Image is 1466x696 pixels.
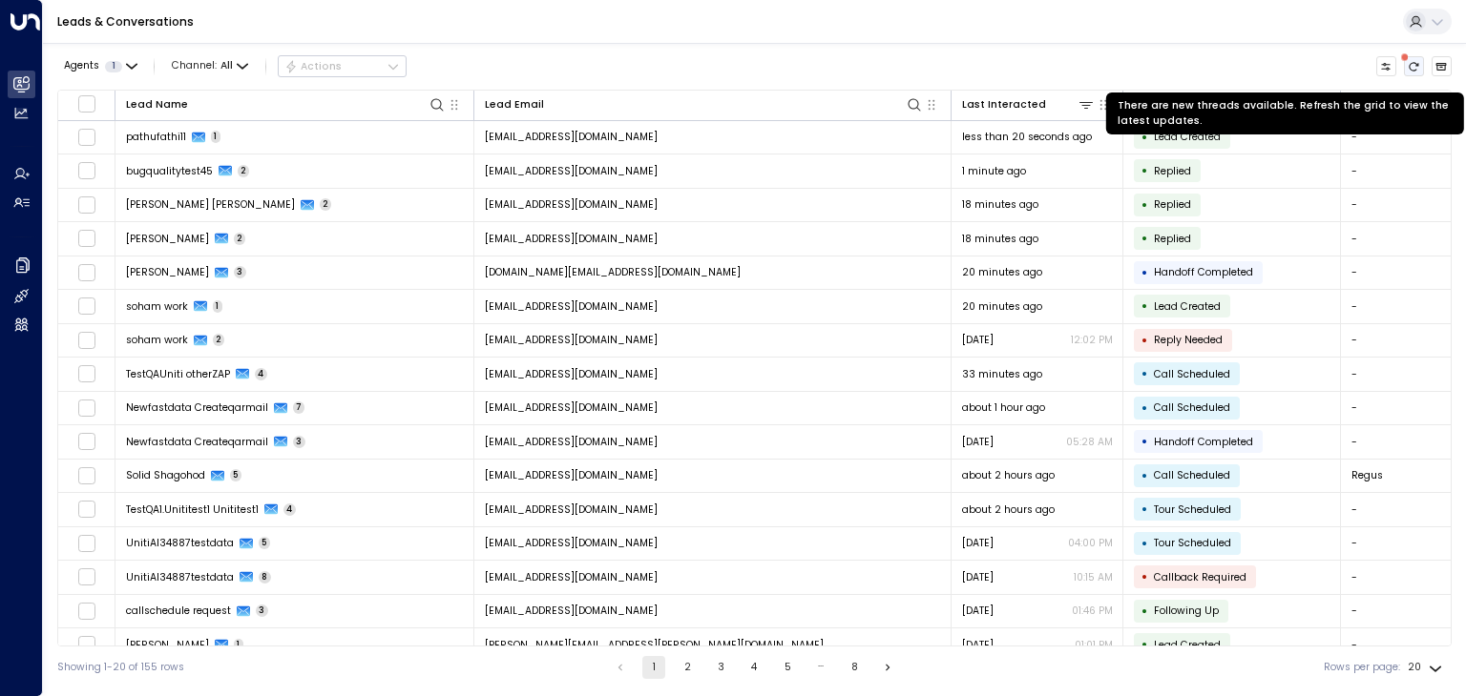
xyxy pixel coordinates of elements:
[126,95,447,113] div: Lead Name
[77,331,95,349] span: Toggle select row
[77,433,95,451] span: Toggle select row
[1141,294,1148,318] div: •
[278,55,407,78] button: Actions
[126,536,234,550] span: UnitiAI34887testdata
[126,299,188,314] span: soham work
[126,164,213,178] span: bugqualitytest45
[485,400,658,415] span: newfastdatacreateqarmail@gmail.com
[166,56,254,76] button: Channel:All
[259,571,272,583] span: 8
[1154,265,1253,279] span: Handoff Completed
[1154,299,1221,314] span: Lead Created
[126,265,209,279] span: Ajay Joseph
[1408,656,1446,679] div: 20
[1141,463,1148,488] div: •
[485,536,658,550] span: unitiai34887testdata@proton.me
[126,570,234,584] span: UnitiAI34887testdata
[1432,56,1453,77] button: Archived Leads
[485,638,824,652] span: tiffany.chang@iwgplc.com
[485,265,741,279] span: ajoseph.social@gmail.com
[1154,400,1230,415] span: Call Scheduled
[962,570,994,584] span: Sep 15, 2025
[1154,502,1231,517] span: Tour Scheduled
[77,568,95,586] span: Toggle select row
[1071,333,1113,347] p: 12:02 PM
[320,198,332,211] span: 2
[1074,570,1113,584] p: 10:15 AM
[256,604,269,617] span: 3
[485,232,658,246] span: melekshmisep12@yahoo.com
[962,400,1045,415] span: about 1 hour ago
[238,165,250,177] span: 2
[1351,468,1383,482] span: Regus
[876,656,899,679] button: Go to next page
[1154,333,1223,347] span: Reply Needed
[1154,130,1221,144] span: Lead Created
[1404,56,1425,77] span: There are new threads available. Refresh the grid to view the latest updates.
[485,468,658,482] span: solidshagohod@gmail.com
[126,502,259,517] span: TestQA1.Unititest1 Unititest1
[962,536,994,550] span: Yesterday
[1141,125,1148,150] div: •
[962,299,1042,314] span: 20 minutes ago
[293,401,305,414] span: 7
[485,130,658,144] span: pathufathi11@proton.me
[211,131,221,143] span: 1
[962,502,1055,517] span: about 2 hours ago
[126,232,209,246] span: Lekshmi M
[126,604,231,618] span: callschedule request
[77,602,95,620] span: Toggle select row
[485,604,658,618] span: callschedule78@yahoo.com
[1154,197,1191,212] span: Replied
[77,94,95,113] span: Toggle select all
[77,466,95,484] span: Toggle select row
[1141,328,1148,353] div: •
[234,266,247,278] span: 3
[709,656,732,679] button: Go to page 3
[962,638,994,652] span: Yesterday
[1141,361,1148,386] div: •
[126,367,230,381] span: TestQAUniti otherZAP
[485,95,924,113] div: Lead Email
[962,197,1038,212] span: 18 minutes ago
[57,13,194,30] a: Leads & Conversations
[77,195,95,214] span: Toggle select row
[1141,260,1148,285] div: •
[1141,158,1148,183] div: •
[77,534,95,552] span: Toggle select row
[1141,429,1148,454] div: •
[1154,604,1219,618] span: Following Up
[1141,193,1148,217] div: •
[57,660,184,675] div: Showing 1-20 of 155 rows
[1154,367,1230,381] span: Call Scheduled
[962,232,1038,246] span: 18 minutes ago
[962,95,1096,113] div: Last Interacted
[1068,536,1113,550] p: 04:00 PM
[485,197,658,212] span: ahalya31@yahoo.com
[962,130,1092,144] span: less than 20 seconds ago
[1376,56,1397,77] button: Customize
[230,469,242,481] span: 5
[213,334,225,346] span: 2
[1154,536,1231,550] span: Tour Scheduled
[1141,632,1148,657] div: •
[962,164,1026,178] span: 1 minute ago
[1141,396,1148,420] div: •
[743,656,765,679] button: Go to page 4
[278,55,407,78] div: Button group with a nested menu
[234,639,244,651] span: 1
[485,96,544,113] div: Lead Email
[1324,660,1400,675] label: Rows per page:
[1154,638,1221,652] span: Lead Created
[1141,531,1148,556] div: •
[126,468,205,482] span: Solid Shagohod
[485,164,658,178] span: bugqualitytest45@proton.me
[962,333,994,347] span: Sep 09, 2025
[77,365,95,383] span: Toggle select row
[126,96,188,113] div: Lead Name
[962,604,994,618] span: Yesterday
[284,60,343,73] div: Actions
[608,656,900,679] nav: pagination navigation
[77,399,95,417] span: Toggle select row
[485,299,658,314] span: sohamworkss@gmail.com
